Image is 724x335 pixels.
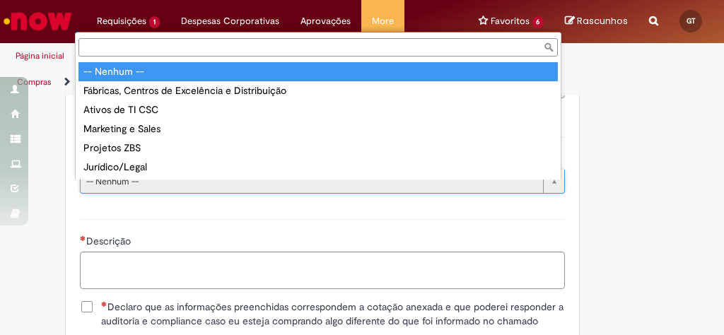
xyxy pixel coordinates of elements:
[78,100,558,119] div: Ativos de TI CSC
[76,59,561,180] ul: Tipo de solicitação
[78,62,558,81] div: -- Nenhum --
[78,81,558,100] div: Fábricas, Centros de Excelência e Distribuição
[78,158,558,177] div: Jurídico/Legal
[78,139,558,158] div: Projetos ZBS
[78,119,558,139] div: Marketing e Sales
